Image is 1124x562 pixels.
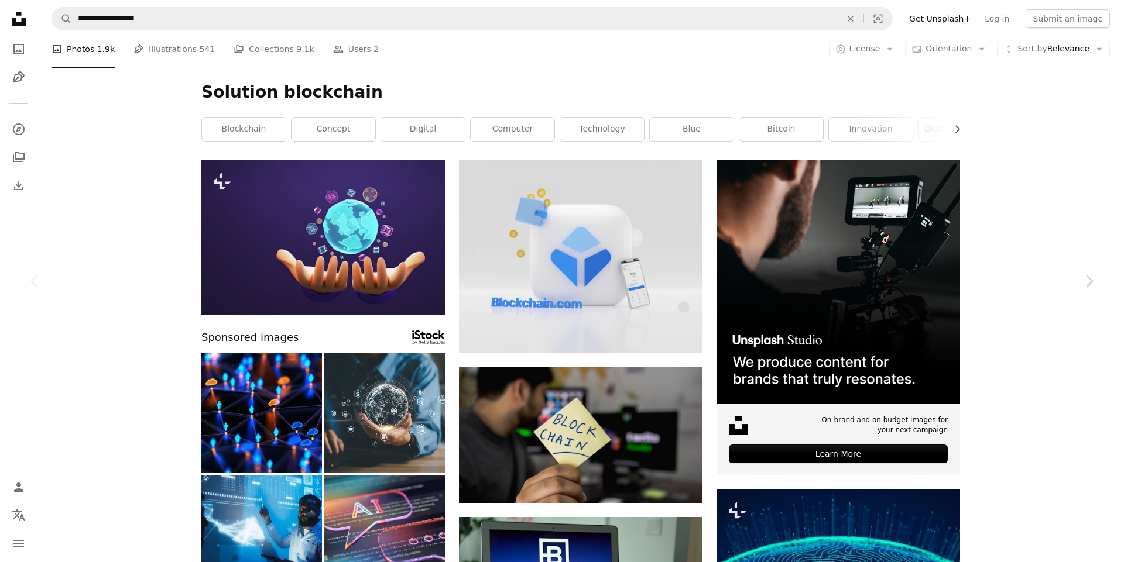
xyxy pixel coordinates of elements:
a: blockchain [202,118,286,141]
h1: Solution blockchain [201,82,960,103]
span: Relevance [1017,43,1089,55]
a: Explore [7,118,30,141]
a: Log in / Sign up [7,475,30,499]
a: digital transformation [919,118,1002,141]
a: blue [650,118,734,141]
button: Visual search [864,8,892,30]
img: Experience 3D Metaverse, virtual reality technology for users digital devices future technology. ... [201,160,445,315]
a: Collections [7,146,30,169]
a: Collections 9.1k [234,30,314,68]
img: person holding sticky note [459,367,702,504]
span: License [849,44,880,53]
span: Sort by [1017,44,1047,53]
button: scroll list to the right [947,118,960,141]
img: file-1631678316303-ed18b8b5cb9cimage [729,416,748,435]
a: digital [381,118,465,141]
a: Download History [7,174,30,197]
img: text [459,160,702,353]
a: Photos [7,37,30,61]
div: Learn More [729,444,948,463]
button: Menu [7,532,30,555]
button: Submit an image [1026,9,1110,28]
img: file-1715652217532-464736461acbimage [717,160,960,404]
a: Illustrations [7,65,30,89]
a: bitcoin [739,118,823,141]
form: Find visuals sitewide [52,7,893,30]
span: 541 [200,43,215,56]
img: Futuristic digital network background. People and cloud computing with connections technology. In... [201,353,322,473]
button: Language [7,504,30,527]
button: Orientation [905,40,992,58]
a: innovation [829,118,913,141]
span: Sponsored images [201,329,299,346]
a: computer [471,118,554,141]
a: Experience 3D Metaverse, virtual reality technology for users digital devices future technology. ... [201,232,445,243]
span: 9.1k [296,43,314,56]
button: License [829,40,901,58]
button: Sort byRelevance [997,40,1110,58]
a: Illustrations 541 [133,30,215,68]
a: Log in [978,9,1016,28]
button: Clear [838,8,863,30]
a: person holding sticky note [459,429,702,440]
a: Get Unsplash+ [902,9,978,28]
a: Users 2 [333,30,379,68]
img: Metaverse and Future digital technology.Businessman hand holding virtual Global Internet connecti... [324,353,445,473]
span: Orientation [926,44,972,53]
button: Search Unsplash [52,8,72,30]
a: Next [1054,225,1124,337]
a: text [459,251,702,261]
a: technology [560,118,644,141]
a: concept [292,118,375,141]
span: 2 [373,43,379,56]
span: On-brand and on budget images for your next campaign [813,415,948,435]
a: On-brand and on budget images for your next campaignLearn More [717,160,960,475]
